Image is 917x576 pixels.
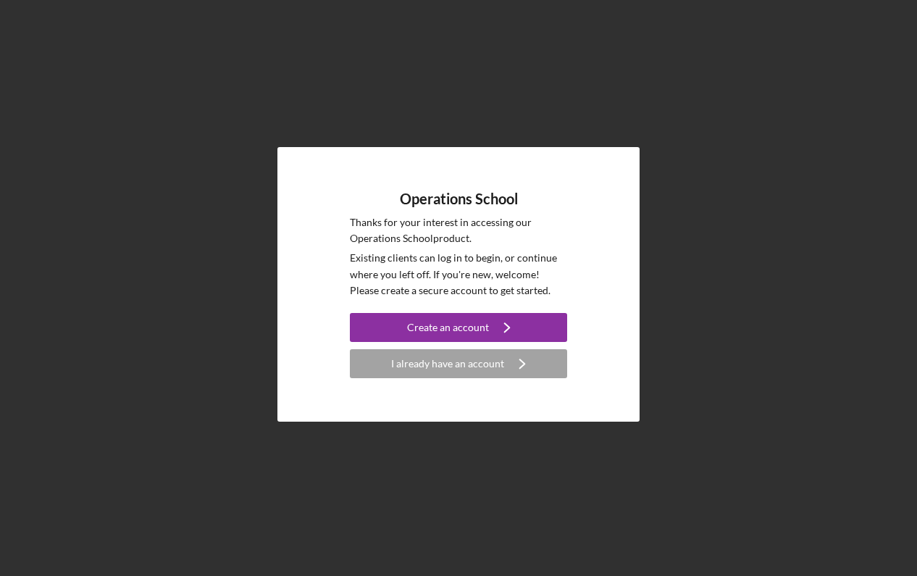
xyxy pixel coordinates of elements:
[350,250,567,299] p: Existing clients can log in to begin, or continue where you left off. If you're new, welcome! Ple...
[407,313,489,342] div: Create an account
[350,313,567,346] a: Create an account
[391,349,504,378] div: I already have an account
[350,214,567,247] p: Thanks for your interest in accessing our Operations School product.
[400,191,518,207] h4: Operations School
[350,313,567,342] button: Create an account
[350,349,567,378] button: I already have an account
